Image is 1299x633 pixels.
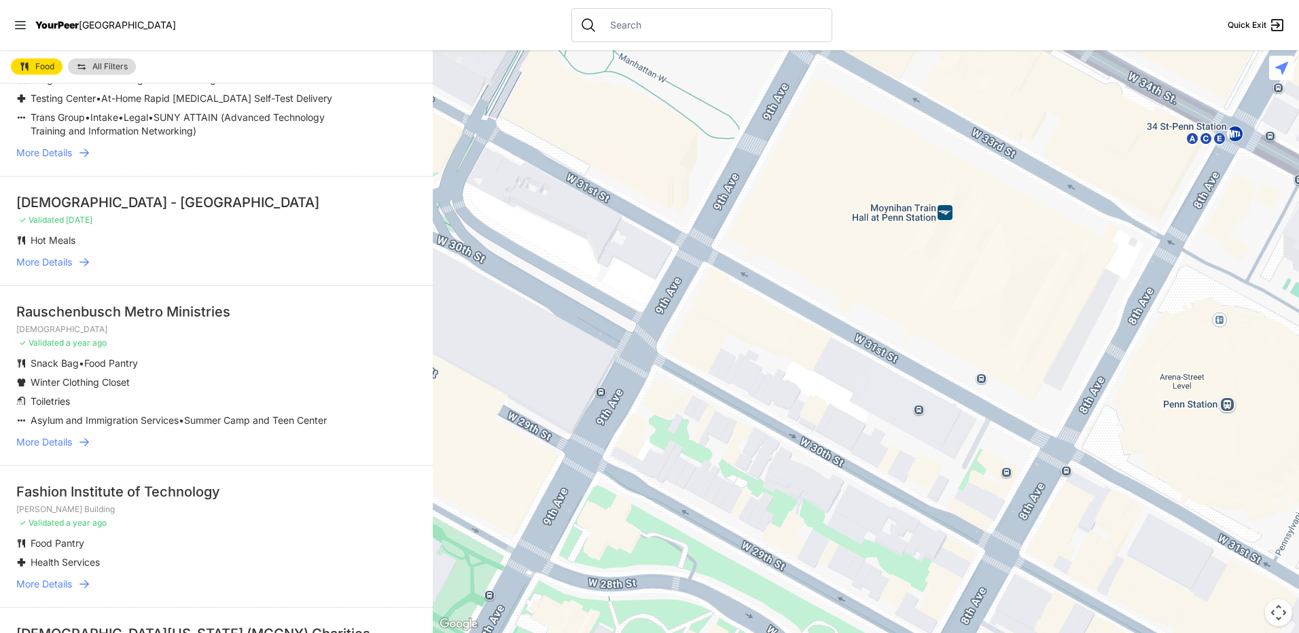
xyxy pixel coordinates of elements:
span: ✓ Validated [19,518,64,528]
span: • [79,357,84,369]
span: • [148,111,154,123]
div: Rauschenbusch Metro Ministries [16,302,416,321]
span: Food Pantry [31,537,84,549]
span: • [179,414,184,426]
span: [DATE] [66,215,92,225]
span: ✓ Validated [19,338,64,348]
span: • [96,92,101,104]
span: Winter Clothing Closet [31,376,130,388]
a: More Details [16,577,416,591]
span: Asylum and Immigration Services [31,414,179,426]
a: All Filters [68,58,136,75]
span: a year ago [66,338,107,348]
span: Testing Center [31,92,96,104]
span: YourPeer [35,19,79,31]
span: ✓ Validated [19,215,64,225]
img: Google [436,615,481,633]
a: More Details [16,435,416,449]
span: [GEOGRAPHIC_DATA] [79,19,176,31]
a: YourPeer[GEOGRAPHIC_DATA] [35,21,176,29]
a: More Details [16,255,416,269]
input: Search [602,18,823,32]
p: [DEMOGRAPHIC_DATA] [16,324,416,335]
span: More Details [16,435,72,449]
span: a year ago [66,518,107,528]
button: Map camera controls [1265,599,1292,626]
span: Quick Exit [1228,20,1266,31]
span: More Details [16,146,72,160]
a: Food [11,58,63,75]
span: More Details [16,577,72,591]
span: Trans Group [31,111,85,123]
span: At-Home Rapid [MEDICAL_DATA] Self-Test Delivery [101,92,332,104]
span: SUNY ATTAIN (Advanced Technology Training and Information Networking) [31,111,325,137]
div: Fashion Institute of Technology [16,482,416,501]
span: More Details [16,255,72,269]
span: All Filters [92,62,128,71]
span: Food Pantry [84,357,138,369]
span: Hot Meals [31,234,75,246]
div: [DEMOGRAPHIC_DATA] - [GEOGRAPHIC_DATA] [16,193,416,212]
span: • [85,111,90,123]
a: Quick Exit [1228,17,1285,33]
span: Intake [90,111,118,123]
span: • [118,111,124,123]
span: Summer Camp and Teen Center [184,414,327,426]
span: Snack Bag [31,357,79,369]
a: Open this area in Google Maps (opens a new window) [436,615,481,633]
span: Health Services [31,556,100,568]
span: Food [35,62,54,71]
span: Legal [124,111,148,123]
span: Toiletries [31,395,70,407]
p: [PERSON_NAME] Building [16,504,416,515]
a: More Details [16,146,416,160]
